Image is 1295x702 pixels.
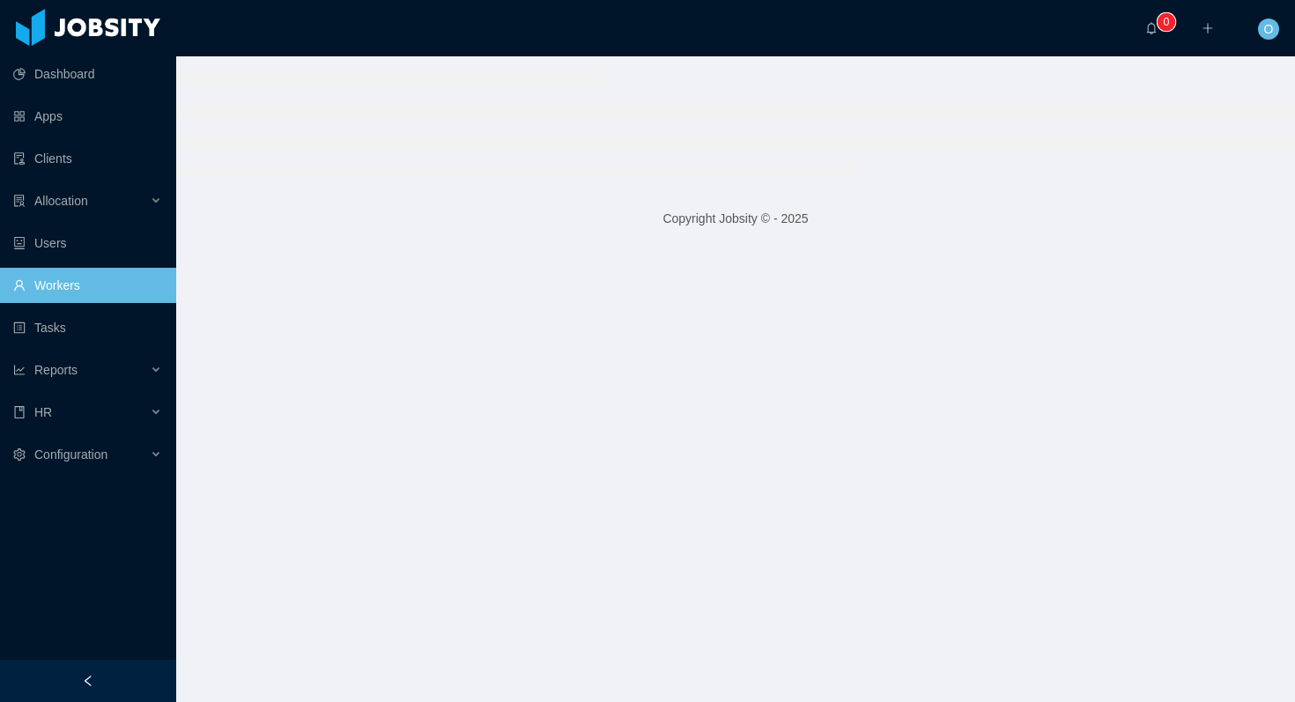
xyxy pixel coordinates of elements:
[13,448,26,461] i: icon: setting
[13,364,26,376] i: icon: line-chart
[34,194,88,208] span: Allocation
[13,310,162,345] a: icon: profileTasks
[13,268,162,303] a: icon: userWorkers
[34,363,78,377] span: Reports
[13,195,26,207] i: icon: solution
[34,447,107,462] span: Configuration
[13,56,162,92] a: icon: pie-chartDashboard
[1202,22,1214,34] i: icon: plus
[13,225,162,261] a: icon: robotUsers
[176,188,1295,249] footer: Copyright Jobsity © - 2025
[1158,13,1175,31] sup: 0
[1145,22,1158,34] i: icon: bell
[13,99,162,134] a: icon: appstoreApps
[13,406,26,418] i: icon: book
[13,141,162,176] a: icon: auditClients
[34,405,52,419] span: HR
[1264,18,1274,40] span: O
